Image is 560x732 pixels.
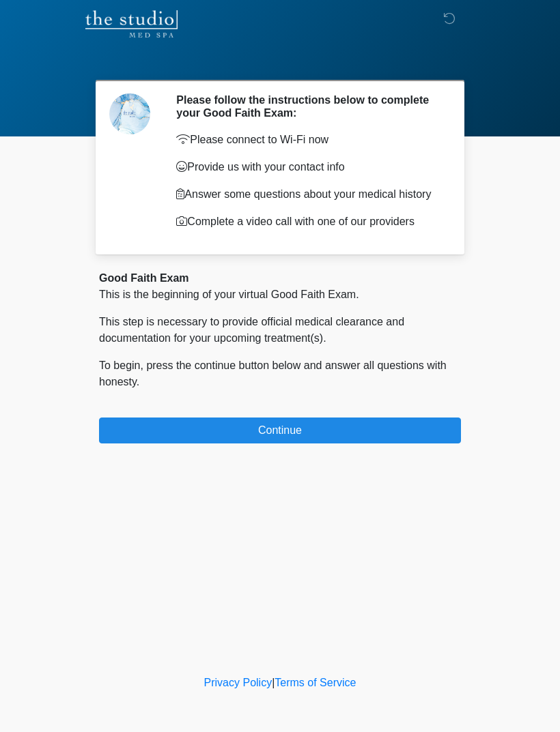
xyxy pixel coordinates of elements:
a: Terms of Service [275,677,356,688]
p: Answer some questions about your medical history [176,186,440,203]
button: Continue [99,418,461,443]
a: | [272,677,275,688]
p: Provide us with your contact info [176,159,440,175]
h2: Please follow the instructions below to complete your Good Faith Exam: [176,93,440,119]
img: Agent Avatar [109,93,150,134]
img: The Studio Med Spa Logo [85,10,178,38]
p: Please connect to Wi-Fi now [176,132,440,148]
h1: ‎ ‎ [89,49,471,74]
p: This is the beginning of your virtual Good Faith Exam. [99,287,461,303]
a: Privacy Policy [204,677,272,688]
p: This step is necessary to provide official medical clearance and documentation for your upcoming ... [99,314,461,347]
p: To begin, press the continue button below and answer all questions with honesty. [99,357,461,390]
p: Complete a video call with one of our providers [176,214,440,230]
div: Good Faith Exam [99,270,461,287]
